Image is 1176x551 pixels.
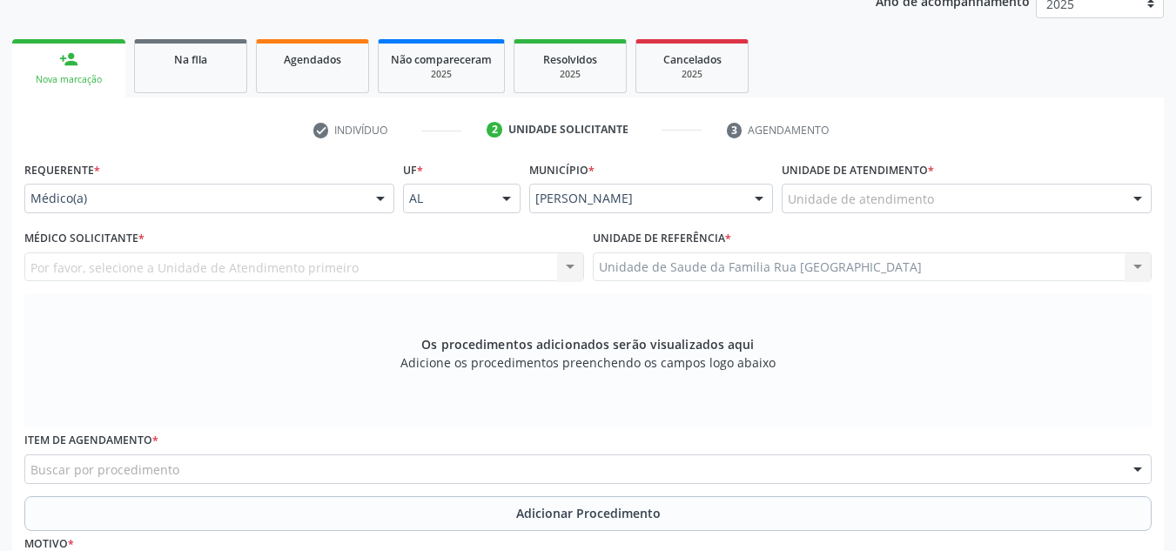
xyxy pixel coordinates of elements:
span: Cancelados [663,52,722,67]
span: Não compareceram [391,52,492,67]
div: Nova marcação [24,73,113,86]
span: AL [409,190,485,207]
div: Unidade solicitante [508,122,628,138]
label: Médico Solicitante [24,225,144,252]
span: Adicionar Procedimento [516,504,661,522]
button: Adicionar Procedimento [24,496,1152,531]
span: Unidade de atendimento [788,190,934,208]
div: 2 [487,122,502,138]
span: Médico(a) [30,190,359,207]
div: 2025 [527,68,614,81]
label: Unidade de atendimento [782,157,934,184]
span: Resolvidos [543,52,597,67]
div: 2025 [648,68,736,81]
span: [PERSON_NAME] [535,190,737,207]
label: Requerente [24,157,100,184]
label: Município [529,157,595,184]
span: Agendados [284,52,341,67]
span: Os procedimentos adicionados serão visualizados aqui [421,335,754,353]
span: Na fila [174,52,207,67]
label: Item de agendamento [24,427,158,454]
div: person_add [59,50,78,69]
label: UF [403,157,423,184]
span: Buscar por procedimento [30,460,179,479]
div: 2025 [391,68,492,81]
span: Adicione os procedimentos preenchendo os campos logo abaixo [400,353,776,372]
label: Unidade de referência [593,225,731,252]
